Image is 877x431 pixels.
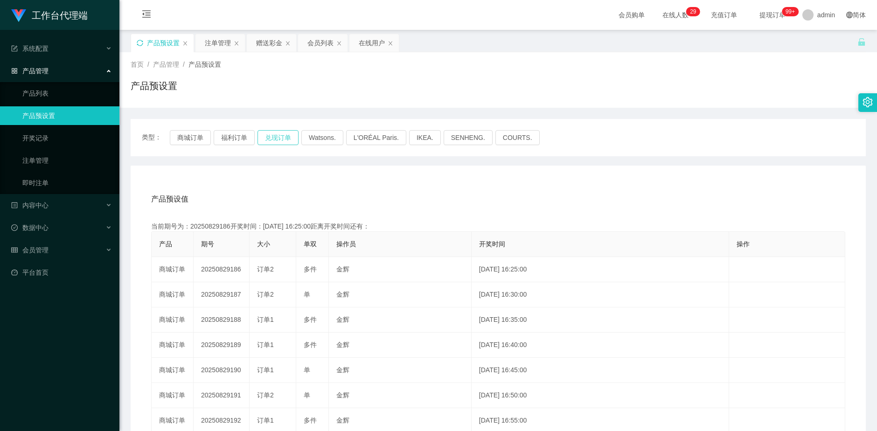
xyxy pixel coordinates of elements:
button: SENHENG. [444,130,493,145]
span: 订单2 [257,391,274,399]
span: 多件 [304,265,317,273]
span: 多件 [304,417,317,424]
span: 多件 [304,341,317,348]
td: 商城订单 [152,307,194,333]
span: 类型： [142,130,170,145]
span: 开奖时间 [479,240,505,248]
td: [DATE] 16:40:00 [472,333,729,358]
td: 金辉 [329,333,472,358]
sup: 29 [686,7,700,16]
span: 产品管理 [11,67,49,75]
td: 20250829188 [194,307,250,333]
td: [DATE] 16:45:00 [472,358,729,383]
span: 产品 [159,240,172,248]
button: COURTS. [495,130,540,145]
span: 操作员 [336,240,356,248]
i: 图标: profile [11,202,18,209]
span: 充值订单 [706,12,742,18]
i: 图标: global [846,12,853,18]
i: 图标: unlock [857,38,866,46]
a: 开奖记录 [22,129,112,147]
td: 金辉 [329,257,472,282]
span: 首页 [131,61,144,68]
td: [DATE] 16:30:00 [472,282,729,307]
td: 20250829191 [194,383,250,408]
button: Watsons. [301,130,343,145]
span: 订单2 [257,291,274,298]
a: 即时注单 [22,174,112,192]
button: IKEA. [409,130,441,145]
span: 会员管理 [11,246,49,254]
span: 订单1 [257,366,274,374]
button: L'ORÉAL Paris. [346,130,406,145]
td: 商城订单 [152,282,194,307]
i: 图标: close [182,41,188,46]
td: 金辉 [329,358,472,383]
h1: 工作台代理端 [32,0,88,30]
i: 图标: menu-fold [131,0,162,30]
span: 订单1 [257,341,274,348]
td: 20250829189 [194,333,250,358]
span: 单 [304,291,310,298]
span: 数据中心 [11,224,49,231]
img: logo.9652507e.png [11,9,26,22]
td: 金辉 [329,307,472,333]
span: 产品预设置 [188,61,221,68]
a: 工作台代理端 [11,11,88,19]
div: 赠送彩金 [256,34,282,52]
i: 图标: close [234,41,239,46]
span: / [147,61,149,68]
span: 多件 [304,316,317,323]
span: 大小 [257,240,270,248]
span: 单 [304,391,310,399]
span: 单 [304,366,310,374]
i: 图标: setting [863,97,873,107]
div: 会员列表 [307,34,334,52]
a: 产品列表 [22,84,112,103]
p: 9 [693,7,696,16]
i: 图标: close [285,41,291,46]
td: 商城订单 [152,358,194,383]
td: 金辉 [329,383,472,408]
div: 产品预设置 [147,34,180,52]
td: [DATE] 16:50:00 [472,383,729,408]
td: 商城订单 [152,257,194,282]
sup: 1016 [782,7,799,16]
i: 图标: close [336,41,342,46]
a: 注单管理 [22,151,112,170]
td: 20250829186 [194,257,250,282]
span: 订单1 [257,316,274,323]
p: 2 [690,7,693,16]
div: 注单管理 [205,34,231,52]
a: 产品预设置 [22,106,112,125]
span: 单双 [304,240,317,248]
td: 20250829187 [194,282,250,307]
div: 当前期号为：20250829186开奖时间：[DATE] 16:25:00距离开奖时间还有： [151,222,845,231]
i: 图标: form [11,45,18,52]
i: 图标: table [11,247,18,253]
span: / [183,61,185,68]
span: 期号 [201,240,214,248]
span: 系统配置 [11,45,49,52]
td: [DATE] 16:25:00 [472,257,729,282]
td: [DATE] 16:35:00 [472,307,729,333]
td: 商城订单 [152,383,194,408]
button: 商城订单 [170,130,211,145]
span: 订单1 [257,417,274,424]
span: 订单2 [257,265,274,273]
i: 图标: check-circle-o [11,224,18,231]
td: 商城订单 [152,333,194,358]
h1: 产品预设置 [131,79,177,93]
span: 内容中心 [11,202,49,209]
span: 在线人数 [658,12,693,18]
span: 产品管理 [153,61,179,68]
a: 图标: dashboard平台首页 [11,263,112,282]
div: 在线用户 [359,34,385,52]
button: 兑现订单 [258,130,299,145]
button: 福利订单 [214,130,255,145]
i: 图标: close [388,41,393,46]
span: 提现订单 [755,12,790,18]
i: 图标: sync [137,40,143,46]
td: 金辉 [329,282,472,307]
td: 20250829190 [194,358,250,383]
